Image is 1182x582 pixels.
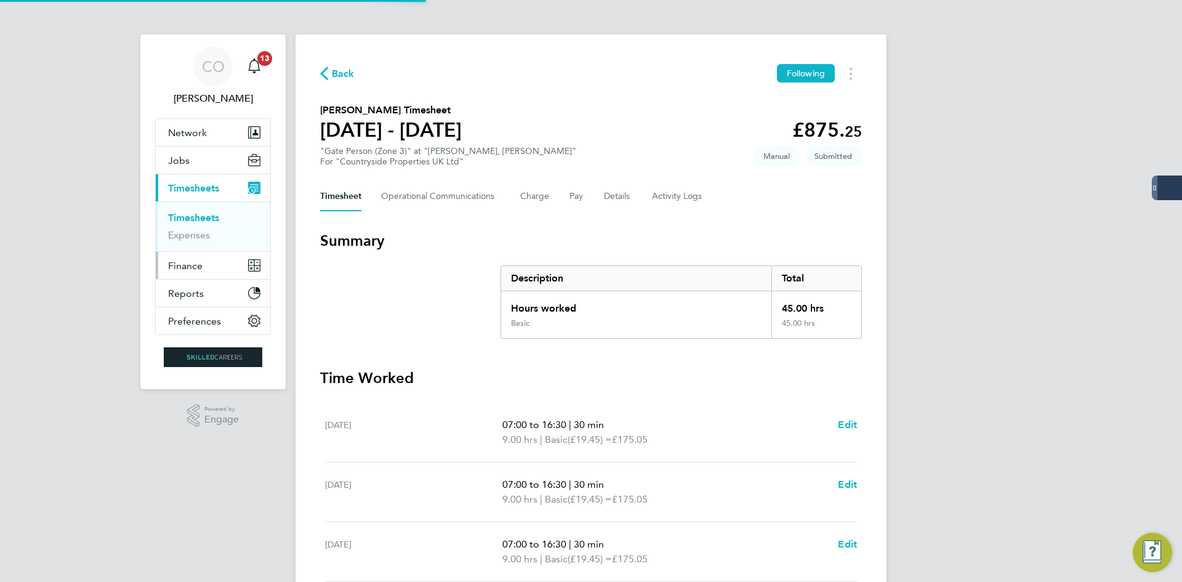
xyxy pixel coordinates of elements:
[838,479,857,490] span: Edit
[320,156,576,167] div: For "Countryside Properties UK Ltd"
[168,155,190,166] span: Jobs
[168,182,219,194] span: Timesheets
[771,266,861,291] div: Total
[652,182,704,211] button: Activity Logs
[332,67,355,81] span: Back
[805,146,862,166] span: This timesheet is Submitted.
[612,553,648,565] span: £175.05
[838,477,857,492] a: Edit
[156,307,270,334] button: Preferences
[202,59,225,75] span: CO
[604,182,632,211] button: Details
[845,123,862,140] span: 25
[502,479,566,490] span: 07:00 to 16:30
[569,479,571,490] span: |
[257,51,272,66] span: 13
[569,538,571,550] span: |
[168,229,210,241] a: Expenses
[501,265,862,339] div: Summary
[574,538,604,550] span: 30 min
[501,266,771,291] div: Description
[574,419,604,430] span: 30 min
[540,553,542,565] span: |
[545,492,568,507] span: Basic
[140,34,286,389] nav: Main navigation
[325,418,502,447] div: [DATE]
[568,434,612,445] span: (£19.45) =
[771,318,861,338] div: 45.00 hrs
[320,146,576,167] div: "Gate Person (Zone 3)" at "[PERSON_NAME], [PERSON_NAME]"
[545,432,568,447] span: Basic
[502,493,537,505] span: 9.00 hrs
[320,118,462,142] h1: [DATE] - [DATE]
[168,127,207,139] span: Network
[168,315,221,327] span: Preferences
[569,419,571,430] span: |
[612,434,648,445] span: £175.05
[612,493,648,505] span: £175.05
[520,182,550,211] button: Charge
[325,477,502,507] div: [DATE]
[168,288,204,299] span: Reports
[787,68,825,79] span: Following
[156,201,270,251] div: Timesheets
[501,291,771,318] div: Hours worked
[568,553,612,565] span: (£19.45) =
[164,347,262,367] img: skilledcareers-logo-retina.png
[242,47,267,86] a: 13
[568,493,612,505] span: (£19.45) =
[502,538,566,550] span: 07:00 to 16:30
[838,537,857,552] a: Edit
[156,280,270,307] button: Reports
[155,347,271,367] a: Go to home page
[838,418,857,432] a: Edit
[168,212,219,224] a: Timesheets
[168,260,203,272] span: Finance
[320,182,361,211] button: Timesheet
[540,434,542,445] span: |
[840,64,862,83] button: Timesheets Menu
[381,182,501,211] button: Operational Communications
[187,404,239,427] a: Powered byEngage
[754,146,800,166] span: This timesheet was manually created.
[204,404,239,414] span: Powered by
[156,147,270,174] button: Jobs
[320,231,862,251] h3: Summary
[574,479,604,490] span: 30 min
[204,414,239,425] span: Engage
[569,182,584,211] button: Pay
[155,47,271,106] a: CO[PERSON_NAME]
[771,291,861,318] div: 45.00 hrs
[540,493,542,505] span: |
[838,538,857,550] span: Edit
[502,419,566,430] span: 07:00 to 16:30
[156,119,270,146] button: Network
[156,174,270,201] button: Timesheets
[777,64,835,83] button: Following
[325,537,502,567] div: [DATE]
[320,368,862,388] h3: Time Worked
[792,118,862,142] app-decimal: £875.
[156,252,270,279] button: Finance
[502,434,537,445] span: 9.00 hrs
[511,318,529,328] div: Basic
[545,552,568,567] span: Basic
[155,91,271,106] span: Craig O'Donovan
[320,103,462,118] h2: [PERSON_NAME] Timesheet
[320,66,355,81] button: Back
[502,553,537,565] span: 9.00 hrs
[838,419,857,430] span: Edit
[1133,533,1172,572] button: Engage Resource Center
